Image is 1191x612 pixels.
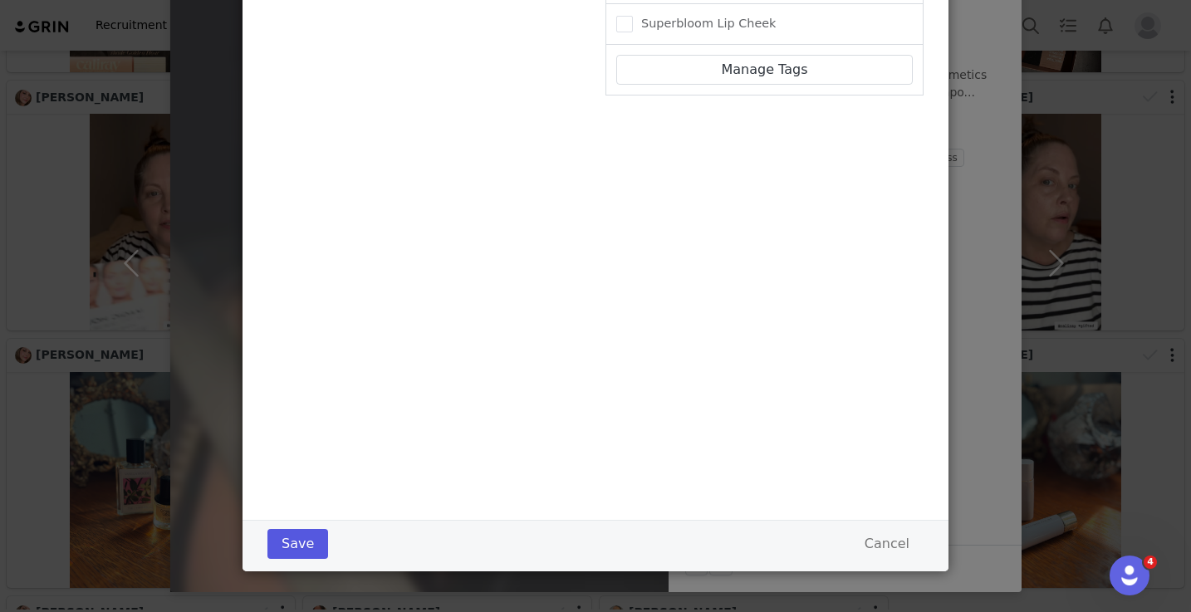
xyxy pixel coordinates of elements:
[616,55,913,85] a: Manage Tags
[850,529,924,559] button: Cancel
[633,16,776,32] span: Superbloom Lip Cheek
[1110,556,1149,595] iframe: Intercom live chat
[1144,556,1157,569] span: 4
[267,529,328,559] button: Save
